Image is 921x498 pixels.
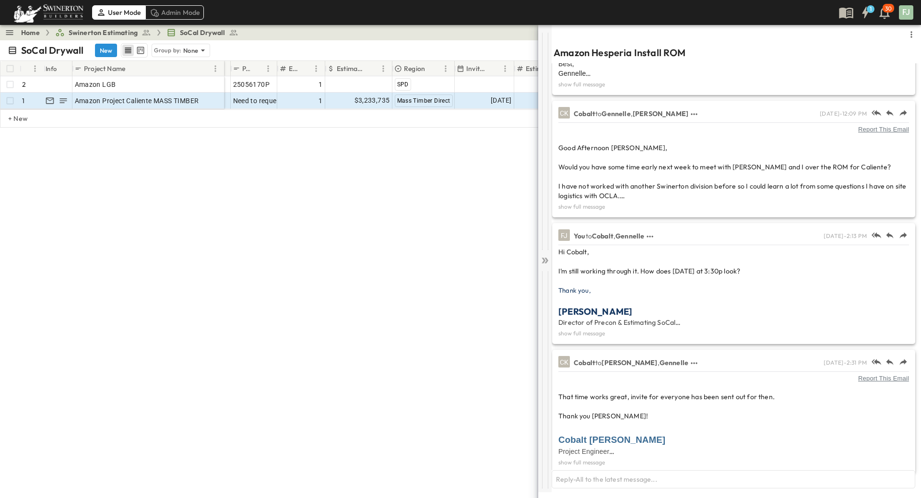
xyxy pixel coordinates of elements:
button: show full message [556,458,607,467]
span: Cobalt [592,232,614,240]
span: Cobalt [PERSON_NAME] [558,435,665,445]
button: Menu [499,63,511,74]
h6: 1 [870,5,872,13]
button: Sort [367,63,378,74]
span: Gennelle [615,232,644,240]
div: User Mode [92,5,145,20]
button: Sort [427,63,437,74]
span: FJ [561,235,567,236]
span: Amazon LGB [75,80,116,89]
button: Forward [897,356,909,368]
p: Project Name [84,64,125,73]
p: Would you have some time early next week to meet with [PERSON_NAME] and I over the ROM for Caliente? [558,162,909,172]
button: row view [122,45,134,56]
p: Group by: [154,46,181,55]
p: SoCal Drywall [21,44,83,57]
button: Show more [688,108,700,120]
p: Thank you [PERSON_NAME]! [558,402,909,421]
a: Home [21,28,40,37]
p: 1 [22,96,24,106]
span: Project Engineer [558,447,614,456]
span: $3,233,735 [354,95,390,106]
span: Gennelle [558,69,591,78]
span: , [614,232,615,240]
span: Amazon Hesperia Install ROM [554,47,686,59]
p: Region [404,64,425,73]
span: Cobalt [574,109,595,118]
span: Thank you, [558,286,591,294]
p: [DATE] - 2:31 PM [824,358,867,368]
div: Info [44,61,72,76]
span: [PERSON_NAME] [558,306,632,317]
button: Menu [440,63,451,74]
span: Cobalt [574,358,595,367]
span: Report This Email [858,126,909,133]
button: Sort [300,63,310,74]
span: [PERSON_NAME] [633,109,688,118]
button: Sort [24,63,34,74]
button: Show more [644,231,656,242]
button: Reply [884,356,896,368]
a: Report This Email [858,374,909,382]
button: show full message [556,202,607,212]
span: You [574,232,586,240]
span: 25056170P [233,80,270,89]
button: Reply [884,229,896,241]
p: I have not worked with another Swinerton division before so I could learn a lot from some questio... [558,181,909,201]
span: Report This Email [858,375,909,382]
button: Reply [884,107,896,119]
p: + New [8,114,14,123]
div: Info [46,55,57,82]
nav: breadcrumbs [21,28,244,37]
button: Menu [262,63,274,74]
p: 2 [22,80,26,89]
p: Estimate Round [289,64,298,73]
button: Sort [489,63,499,74]
span: SoCal Drywall [180,28,225,37]
button: Reply All [871,107,882,119]
button: Menu [210,63,221,74]
span: SPD [397,81,409,88]
button: Reply-All to the latest message... [552,470,915,488]
p: I’m still working through it. How does [DATE] at 3:30p look? [558,266,909,276]
span: Director of Precon & Estimating SoCal [558,318,681,327]
img: 6c363589ada0b36f064d841b69d3a419a338230e66bb0a533688fa5cc3e9e735.png [12,2,85,23]
span: 1 [319,80,322,89]
a: Report This Email [858,125,909,133]
div: to [574,356,820,369]
div: Admin Mode [145,5,204,20]
span: [PERSON_NAME] [602,358,657,367]
button: Reply All [871,356,882,368]
div: table view [121,43,148,58]
p: That time works great, invite for everyone has been sent out for then. [558,392,909,402]
span: [DATE] [491,95,511,106]
button: show full message [556,329,607,338]
span: 1 [319,96,322,106]
button: thread-more [906,29,917,40]
button: kanban view [134,45,146,56]
button: Forward [897,107,909,119]
button: Sort [127,63,138,74]
button: show full message [556,80,607,89]
div: # [20,61,44,76]
button: Reply All [871,229,882,241]
div: to [574,229,820,243]
span: Best, [558,60,574,68]
span: Swinerton Estimating [69,28,138,37]
span: Gennelle [602,109,630,118]
p: None [183,46,199,55]
div: FJ [899,5,913,20]
span: , [658,358,660,367]
button: Forward [897,229,909,241]
span: Need to request [233,96,283,106]
span: Mass Timber Direct [397,97,450,104]
p: P-Code [242,64,250,73]
button: Sort [252,63,262,74]
button: Menu [378,63,389,74]
p: [DATE] - 2:13 PM [824,231,867,241]
p: Estimate Amount [337,64,365,73]
button: Show more [688,357,700,369]
span: Gennelle [660,358,688,367]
